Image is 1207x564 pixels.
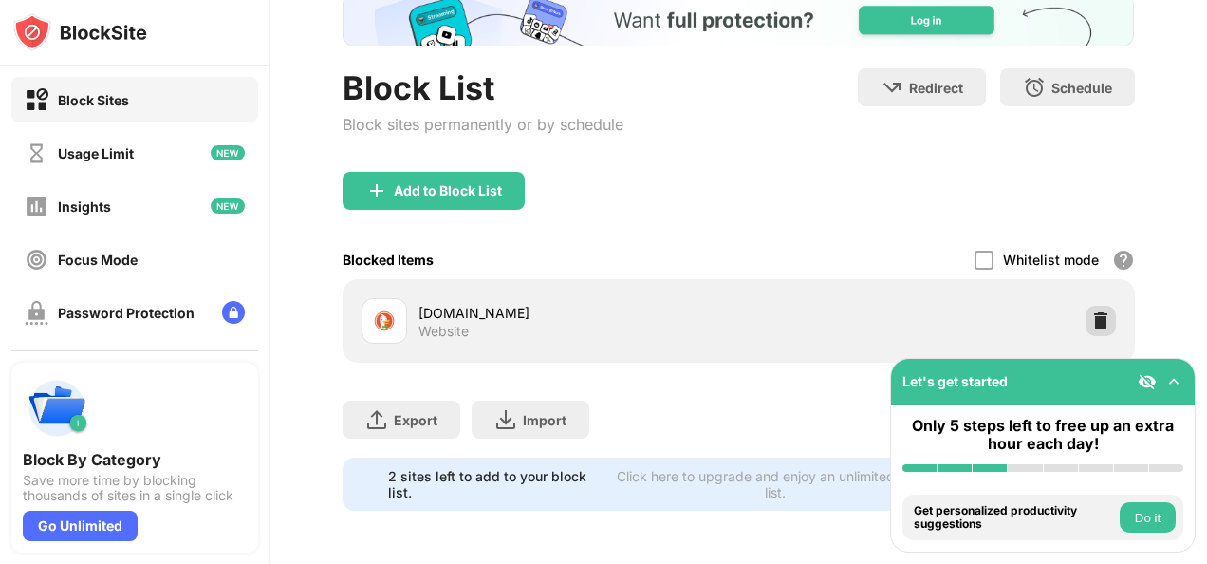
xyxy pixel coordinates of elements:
[523,412,566,428] div: Import
[25,301,48,325] img: password-protection-off.svg
[23,473,247,503] div: Save more time by blocking thousands of sites in a single click
[343,252,434,268] div: Blocked Items
[909,80,963,96] div: Redirect
[58,252,138,268] div: Focus Mode
[394,412,437,428] div: Export
[394,183,502,198] div: Add to Block List
[23,374,91,442] img: push-categories.svg
[25,88,48,112] img: block-on.svg
[373,310,396,332] img: favicons
[614,468,937,500] div: Click here to upgrade and enjoy an unlimited block list.
[58,198,111,215] div: Insights
[902,417,1183,453] div: Only 5 steps left to free up an extra hour each day!
[1051,80,1112,96] div: Schedule
[343,115,623,134] div: Block sites permanently or by schedule
[25,195,48,218] img: insights-off.svg
[222,301,245,324] img: lock-menu.svg
[418,303,738,323] div: [DOMAIN_NAME]
[418,323,469,340] div: Website
[13,13,147,51] img: logo-blocksite.svg
[343,68,623,107] div: Block List
[23,511,138,541] div: Go Unlimited
[388,468,602,500] div: 2 sites left to add to your block list.
[58,92,129,108] div: Block Sites
[23,450,247,469] div: Block By Category
[1003,252,1099,268] div: Whitelist mode
[25,248,48,272] img: focus-off.svg
[58,305,195,321] div: Password Protection
[1138,372,1157,391] img: eye-not-visible.svg
[25,141,48,165] img: time-usage-off.svg
[211,198,245,214] img: new-icon.svg
[211,145,245,160] img: new-icon.svg
[902,373,1008,389] div: Let's get started
[1164,372,1183,391] img: omni-setup-toggle.svg
[914,504,1115,532] div: Get personalized productivity suggestions
[58,145,134,161] div: Usage Limit
[1120,502,1176,533] button: Do it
